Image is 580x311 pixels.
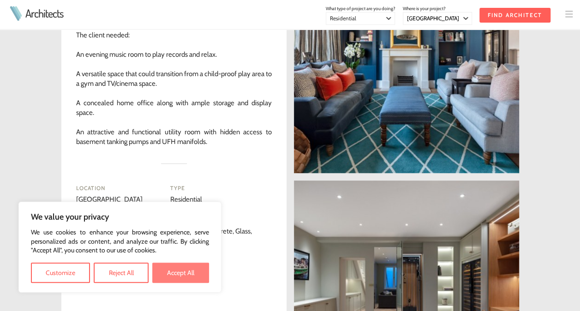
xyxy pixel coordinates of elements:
[76,184,163,192] h4: Location
[326,6,395,12] span: What type of project are you doing?
[7,6,24,21] img: Architects
[403,6,446,12] span: Where is your project?
[76,184,163,205] div: [GEOGRAPHIC_DATA]
[94,263,148,283] button: Reject All
[31,228,209,255] p: We use cookies to enhance your browsing experience, serve personalized ads or content, and analyz...
[31,211,209,222] p: We value your privacy
[31,263,90,283] button: Customize
[152,263,209,283] button: Accept All
[479,8,550,23] input: Find Architect
[170,184,257,205] div: Residential
[25,8,63,19] a: Architects
[170,184,257,192] h4: Type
